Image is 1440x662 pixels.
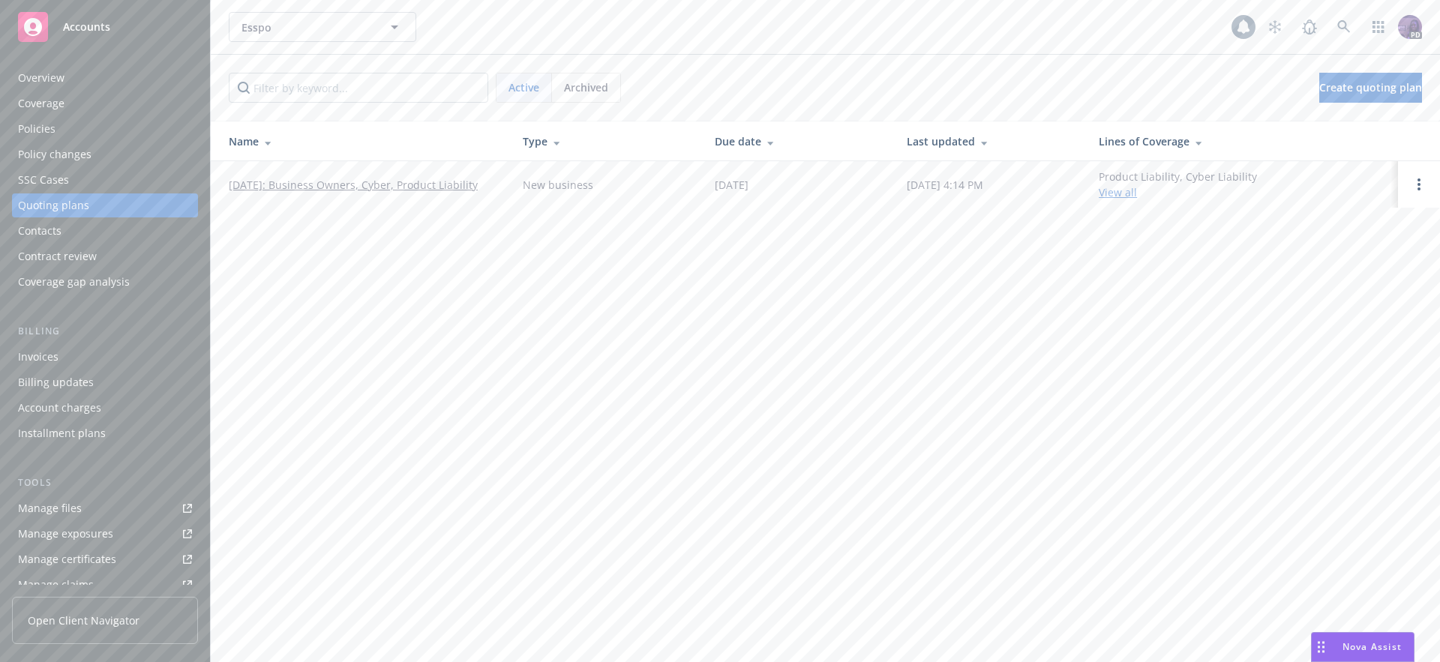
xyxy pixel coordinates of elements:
[12,496,198,520] a: Manage files
[12,573,198,597] a: Manage claims
[18,66,64,90] div: Overview
[1329,12,1359,42] a: Search
[18,547,116,571] div: Manage certificates
[907,177,983,193] div: [DATE] 4:14 PM
[18,193,89,217] div: Quoting plans
[12,547,198,571] a: Manage certificates
[1398,15,1422,39] img: photo
[12,421,198,445] a: Installment plans
[18,117,55,141] div: Policies
[564,79,608,95] span: Archived
[18,396,101,420] div: Account charges
[12,370,198,394] a: Billing updates
[715,177,748,193] div: [DATE]
[12,142,198,166] a: Policy changes
[523,177,593,193] div: New business
[12,396,198,420] a: Account charges
[18,91,64,115] div: Coverage
[12,219,198,243] a: Contacts
[18,219,61,243] div: Contacts
[1319,80,1422,94] span: Create quoting plan
[18,142,91,166] div: Policy changes
[12,345,198,369] a: Invoices
[229,177,478,193] a: [DATE]: Business Owners, Cyber, Product Liability
[12,66,198,90] a: Overview
[1294,12,1324,42] a: Report a Bug
[1099,185,1137,199] a: View all
[1342,640,1402,653] span: Nova Assist
[18,270,130,294] div: Coverage gap analysis
[229,12,416,42] button: Esspo
[1319,73,1422,103] a: Create quoting plan
[229,133,499,149] div: Name
[715,133,883,149] div: Due date
[12,193,198,217] a: Quoting plans
[1312,633,1330,661] div: Drag to move
[12,522,198,546] a: Manage exposures
[18,573,94,597] div: Manage claims
[18,244,97,268] div: Contract review
[241,19,371,35] span: Esspo
[1363,12,1393,42] a: Switch app
[18,345,58,369] div: Invoices
[229,73,488,103] input: Filter by keyword...
[12,168,198,192] a: SSC Cases
[1311,632,1414,662] button: Nova Assist
[508,79,539,95] span: Active
[12,475,198,490] div: Tools
[12,270,198,294] a: Coverage gap analysis
[1260,12,1290,42] a: Stop snowing
[63,21,110,33] span: Accounts
[1099,133,1386,149] div: Lines of Coverage
[18,522,113,546] div: Manage exposures
[12,244,198,268] a: Contract review
[18,496,82,520] div: Manage files
[12,117,198,141] a: Policies
[1099,169,1257,200] div: Product Liability, Cyber Liability
[12,324,198,339] div: Billing
[18,421,106,445] div: Installment plans
[1410,175,1428,193] a: Open options
[907,133,1075,149] div: Last updated
[523,133,691,149] div: Type
[28,613,139,628] span: Open Client Navigator
[18,370,94,394] div: Billing updates
[18,168,69,192] div: SSC Cases
[12,6,198,48] a: Accounts
[12,91,198,115] a: Coverage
